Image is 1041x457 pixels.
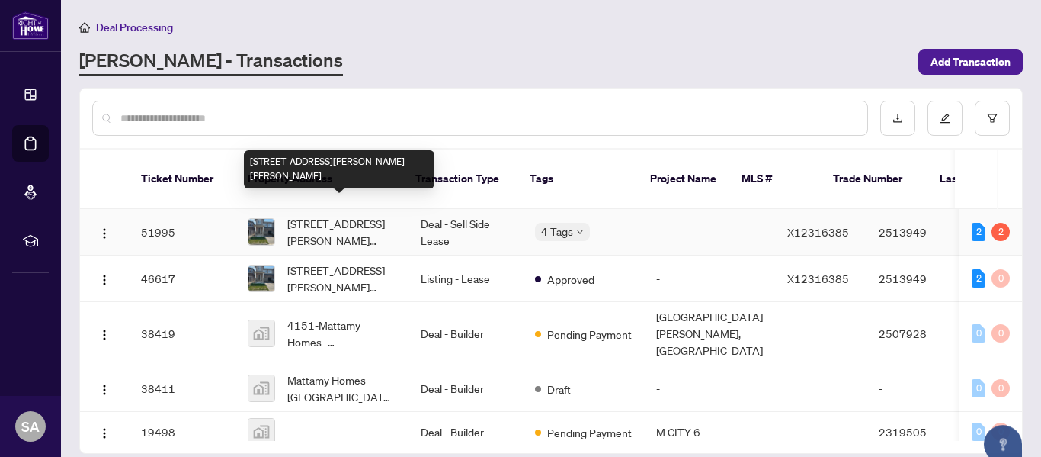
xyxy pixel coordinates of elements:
[129,150,235,209] th: Ticket Number
[866,256,973,302] td: 2513949
[408,365,523,412] td: Deal - Builder
[129,365,235,412] td: 38411
[129,209,235,256] td: 51995
[287,215,396,249] span: [STREET_ADDRESS][PERSON_NAME][PERSON_NAME]
[972,423,985,441] div: 0
[98,384,111,396] img: Logo
[408,209,523,256] td: Deal - Sell Side Lease
[547,326,632,343] span: Pending Payment
[991,324,1010,343] div: 0
[287,423,291,440] span: -
[644,412,775,452] td: M CITY 6
[930,50,1011,74] span: Add Transaction
[287,317,396,350] span: 4151-Mattamy Homes - [GEOGRAPHIC_DATA][PERSON_NAME], [GEOGRAPHIC_DATA], [GEOGRAPHIC_DATA], [GEOGR...
[129,412,235,452] td: 19498
[541,223,573,240] span: 4 Tags
[547,271,594,288] span: Approved
[408,256,523,302] td: Listing - Lease
[866,209,973,256] td: 2513949
[972,379,985,397] div: 0
[644,256,775,302] td: -
[547,381,571,397] span: Draft
[287,262,396,295] span: [STREET_ADDRESS][PERSON_NAME][PERSON_NAME]
[96,21,173,34] span: Deal Processing
[244,150,434,188] div: [STREET_ADDRESS][PERSON_NAME][PERSON_NAME]
[129,302,235,365] td: 38419
[644,209,775,256] td: -
[991,223,1010,241] div: 2
[975,101,1010,136] button: filter
[21,416,40,437] span: SA
[576,228,584,236] span: down
[408,302,523,365] td: Deal - Builder
[866,365,973,412] td: -
[248,419,274,445] img: thumbnail-img
[644,365,775,412] td: -
[92,420,117,444] button: Logo
[517,150,638,209] th: Tags
[98,227,111,240] img: Logo
[248,375,274,401] img: thumbnail-img
[918,49,1023,75] button: Add Transaction
[927,101,963,136] button: edit
[98,427,111,439] img: Logo
[248,266,274,291] img: thumbnail-img
[644,302,775,365] td: [GEOGRAPHIC_DATA][PERSON_NAME], [GEOGRAPHIC_DATA]
[892,113,903,124] span: download
[79,48,343,76] a: [PERSON_NAME] - Transactions
[980,404,1026,449] button: Open asap
[547,424,632,441] span: Pending Payment
[98,274,111,286] img: Logo
[235,150,403,209] th: Property Address
[129,256,235,302] td: 46617
[866,302,973,365] td: 2507928
[972,324,985,343] div: 0
[98,329,111,341] img: Logo
[403,150,517,209] th: Transaction Type
[991,379,1010,397] div: 0
[79,22,90,33] span: home
[248,320,274,346] img: thumbnail-img
[92,266,117,291] button: Logo
[287,372,396,405] span: Mattamy Homes - [GEOGRAPHIC_DATA][PERSON_NAME], [GEOGRAPHIC_DATA], [GEOGRAPHIC_DATA], [GEOGRAPHIC...
[729,150,821,209] th: MLS #
[972,223,985,241] div: 2
[991,269,1010,288] div: 0
[987,113,998,124] span: filter
[12,11,49,40] img: logo
[92,376,117,401] button: Logo
[940,113,950,124] span: edit
[866,412,973,452] td: 2319505
[408,412,523,452] td: Deal - Builder
[821,150,927,209] th: Trade Number
[787,272,849,285] span: X12316385
[880,101,915,136] button: download
[248,219,274,245] img: thumbnail-img
[92,220,117,244] button: Logo
[787,225,849,239] span: X12316385
[638,150,729,209] th: Project Name
[92,321,117,346] button: Logo
[972,269,985,288] div: 2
